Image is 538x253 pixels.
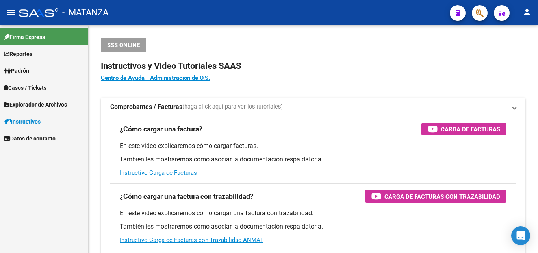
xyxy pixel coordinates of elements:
div: Open Intercom Messenger [511,226,530,245]
span: Reportes [4,50,32,58]
strong: Comprobantes / Facturas [110,103,182,111]
span: Carga de Facturas con Trazabilidad [384,192,500,201]
a: Instructivo Carga de Facturas [120,169,197,176]
button: Carga de Facturas [421,123,506,135]
a: Instructivo Carga de Facturas con Trazabilidad ANMAT [120,236,263,244]
span: Instructivos [4,117,41,126]
span: Carga de Facturas [441,124,500,134]
span: Datos de contacto [4,134,56,143]
button: SSS ONLINE [101,38,146,52]
p: También les mostraremos cómo asociar la documentación respaldatoria. [120,155,506,164]
mat-icon: menu [6,7,16,17]
span: Explorador de Archivos [4,100,67,109]
span: Casos / Tickets [4,83,46,92]
span: (haga click aquí para ver los tutoriales) [182,103,283,111]
mat-icon: person [522,7,532,17]
h3: ¿Cómo cargar una factura? [120,124,202,135]
span: Padrón [4,66,29,75]
p: También les mostraremos cómo asociar la documentación respaldatoria. [120,222,506,231]
mat-expansion-panel-header: Comprobantes / Facturas(haga click aquí para ver los tutoriales) [101,98,525,116]
h3: ¿Cómo cargar una factura con trazabilidad? [120,191,254,202]
a: Centro de Ayuda - Administración de O.S. [101,74,210,81]
span: - MATANZA [62,4,108,21]
button: Carga de Facturas con Trazabilidad [365,190,506,203]
span: Firma Express [4,33,45,41]
p: En este video explicaremos cómo cargar facturas. [120,142,506,150]
span: SSS ONLINE [107,42,140,49]
p: En este video explicaremos cómo cargar una factura con trazabilidad. [120,209,506,218]
h2: Instructivos y Video Tutoriales SAAS [101,59,525,74]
